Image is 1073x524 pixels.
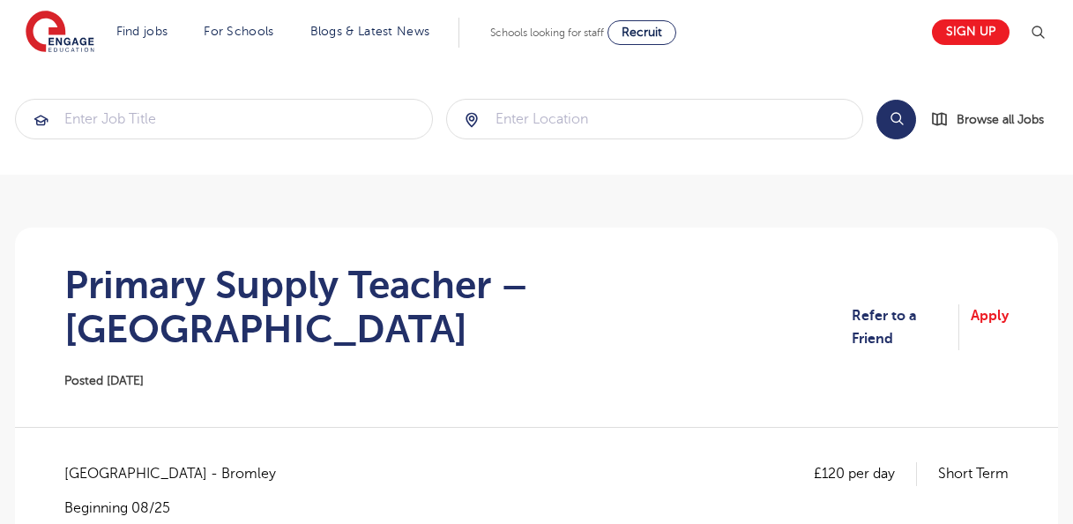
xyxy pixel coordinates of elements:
span: [GEOGRAPHIC_DATA] - Bromley [64,462,294,485]
span: Recruit [622,26,662,39]
a: Blogs & Latest News [310,25,430,38]
div: Submit [15,99,433,139]
span: Posted [DATE] [64,374,144,387]
span: Schools looking for staff [490,26,604,39]
a: Browse all Jobs [930,109,1058,130]
div: Submit [446,99,864,139]
p: Beginning 08/25 [64,498,294,518]
a: Find jobs [116,25,168,38]
p: £120 per day [814,462,917,485]
input: Submit [16,100,432,138]
a: Refer to a Friend [852,304,959,351]
a: Recruit [607,20,676,45]
img: Engage Education [26,11,94,55]
input: Submit [447,100,863,138]
a: For Schools [204,25,273,38]
a: Sign up [932,19,1010,45]
a: Apply [971,304,1009,351]
p: Short Term [938,462,1009,485]
h1: Primary Supply Teacher – [GEOGRAPHIC_DATA] [64,263,852,351]
span: Browse all Jobs [957,109,1044,130]
button: Search [876,100,916,139]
